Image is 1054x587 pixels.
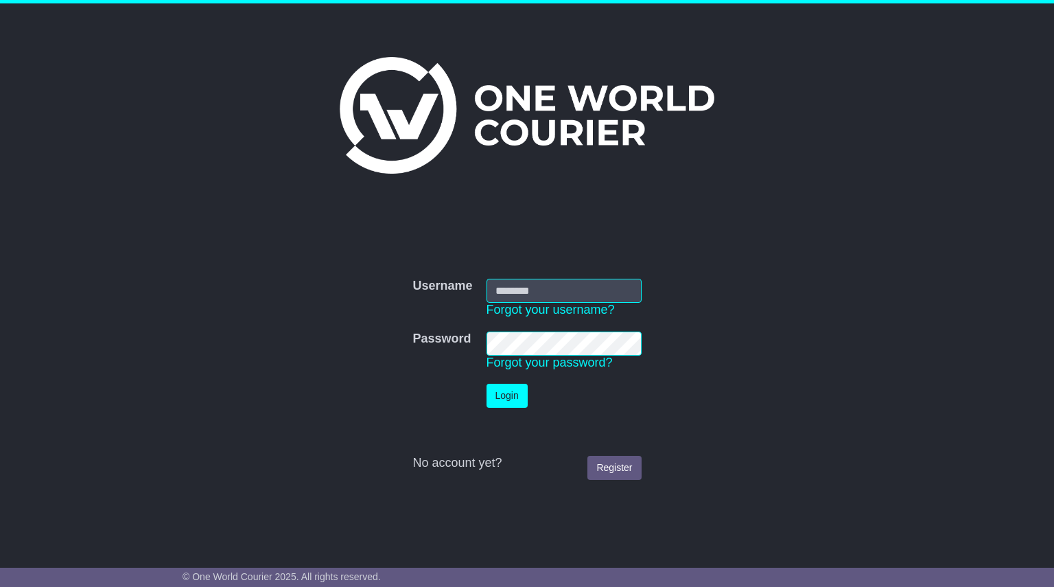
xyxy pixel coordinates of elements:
[487,303,615,316] a: Forgot your username?
[412,456,641,471] div: No account yet?
[587,456,641,480] a: Register
[487,384,528,408] button: Login
[412,279,472,294] label: Username
[340,57,714,174] img: One World
[487,356,613,369] a: Forgot your password?
[183,571,381,582] span: © One World Courier 2025. All rights reserved.
[412,332,471,347] label: Password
